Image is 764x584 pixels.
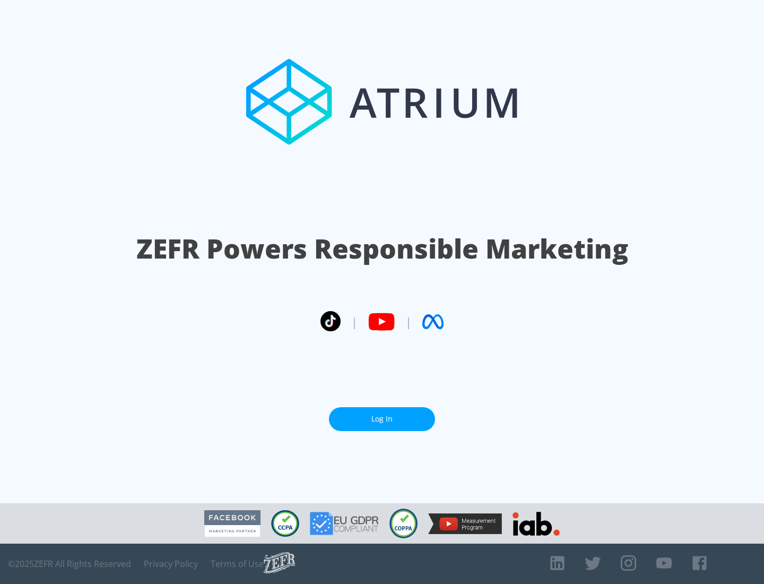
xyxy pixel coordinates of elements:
span: | [405,314,412,330]
a: Log In [329,407,435,431]
img: Facebook Marketing Partner [204,510,261,537]
span: © 2025 ZEFR All Rights Reserved [8,559,131,569]
img: YouTube Measurement Program [428,513,502,534]
a: Privacy Policy [144,559,198,569]
img: CCPA Compliant [271,510,299,537]
img: IAB [513,512,560,536]
img: GDPR Compliant [310,512,379,535]
h1: ZEFR Powers Responsible Marketing [136,230,628,267]
img: COPPA Compliant [389,509,418,538]
span: | [351,314,358,330]
a: Terms of Use [211,559,264,569]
